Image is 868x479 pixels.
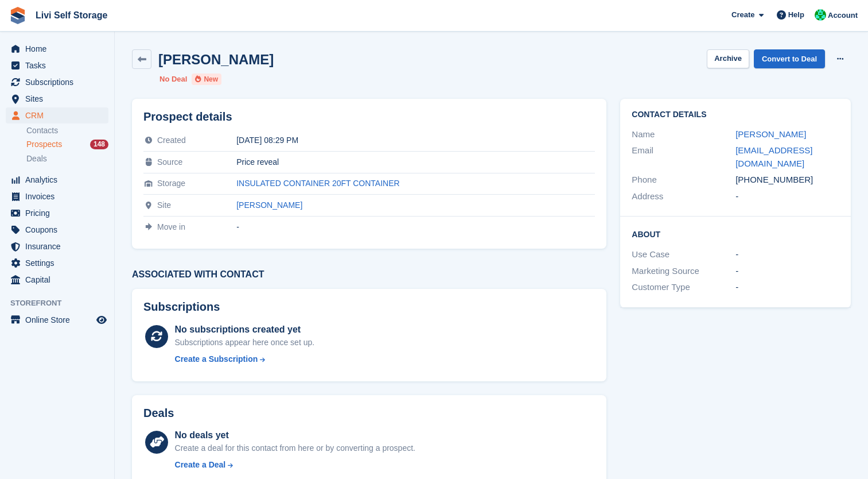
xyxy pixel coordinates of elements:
div: - [735,190,839,203]
span: Source [157,157,182,167]
div: 148 [90,140,108,149]
span: Pricing [25,205,94,221]
li: New [192,74,221,85]
div: - [236,222,595,231]
span: Storefront [10,298,114,309]
a: [PERSON_NAME] [236,200,302,210]
div: Marketing Source [632,265,735,278]
span: Tasks [25,57,94,74]
a: Create a Subscription [175,353,315,365]
span: Online Store [25,312,94,328]
a: menu [6,57,108,74]
span: Invoices [25,188,94,204]
h2: [PERSON_NAME] [158,52,274,67]
a: menu [6,188,108,204]
span: Settings [25,255,94,271]
h2: Subscriptions [143,300,595,314]
div: Use Case [632,248,735,261]
div: Customer Type [632,281,735,294]
div: Email [632,144,735,170]
a: menu [6,272,108,288]
a: [PERSON_NAME] [735,129,806,139]
a: menu [6,172,108,188]
div: Create a Deal [175,459,226,471]
div: [DATE] 08:29 PM [236,136,595,145]
a: Deals [26,153,108,165]
span: Capital [25,272,94,288]
a: Contacts [26,125,108,136]
div: Name [632,128,735,141]
div: No subscriptions created yet [175,323,315,337]
span: Create [731,9,754,21]
a: menu [6,255,108,271]
span: Help [788,9,804,21]
div: - [735,265,839,278]
span: Prospects [26,139,62,150]
a: menu [6,41,108,57]
span: Coupons [25,222,94,238]
div: Address [632,190,735,203]
div: - [735,248,839,261]
h2: Contact Details [632,110,839,119]
a: menu [6,74,108,90]
a: Convert to Deal [754,49,825,68]
span: Deals [26,153,47,164]
span: Account [828,10,858,21]
h2: Prospect details [143,110,595,123]
span: Subscriptions [25,74,94,90]
a: menu [6,91,108,107]
img: Joe Robertson [815,9,826,21]
div: Price reveal [236,157,595,167]
div: Create a Subscription [175,353,258,365]
a: Create a Deal [175,459,415,471]
a: Prospects 148 [26,138,108,150]
div: - [735,281,839,294]
a: menu [6,238,108,254]
button: Archive [707,49,749,68]
span: Home [25,41,94,57]
a: Preview store [95,313,108,327]
span: Site [157,200,171,210]
span: Storage [157,179,185,188]
li: No Deal [159,74,187,85]
span: Insurance [25,238,94,254]
img: stora-icon-8386f47178a22dfd0bd8f6a31ec36ba5ce8667c1dd55bd0f319d3a0aa187defe.svg [9,7,26,24]
h2: About [632,228,839,239]
div: [PHONE_NUMBER] [735,173,839,187]
div: No deals yet [175,428,415,442]
h2: Deals [143,407,174,420]
span: Sites [25,91,94,107]
a: menu [6,312,108,328]
span: Analytics [25,172,94,188]
span: Created [157,136,186,145]
div: Phone [632,173,735,187]
a: menu [6,107,108,123]
div: Create a deal for this contact from here or by converting a prospect. [175,442,415,454]
a: menu [6,205,108,221]
h3: Associated with contact [132,269,606,280]
div: Subscriptions appear here once set up. [175,337,315,349]
a: menu [6,222,108,238]
a: INSULATED CONTAINER 20FT CONTAINER [236,179,399,188]
a: Livi Self Storage [31,6,112,25]
a: [EMAIL_ADDRESS][DOMAIN_NAME] [735,145,812,168]
span: CRM [25,107,94,123]
span: Move in [157,222,185,231]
